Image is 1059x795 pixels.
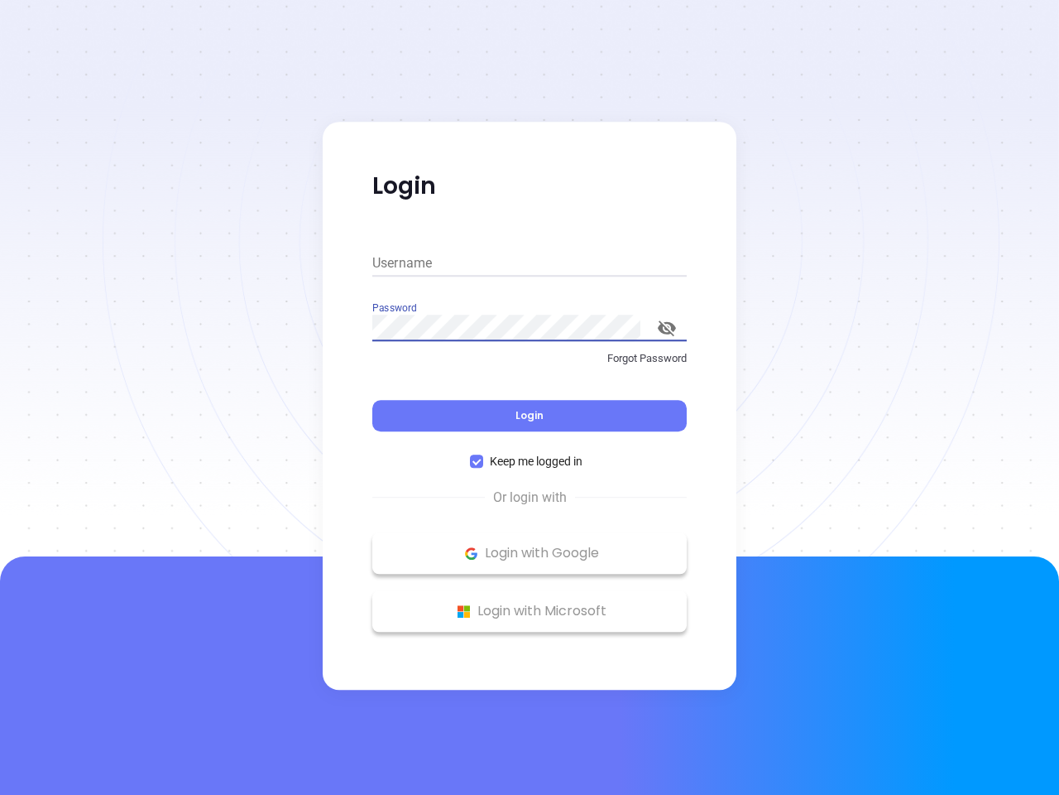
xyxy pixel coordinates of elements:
label: Password [372,303,416,313]
img: Microsoft Logo [453,601,474,622]
span: Keep me logged in [483,452,589,470]
p: Forgot Password [372,350,687,367]
img: Google Logo [461,543,482,564]
span: Or login with [485,488,575,508]
p: Login with Microsoft [381,599,678,624]
a: Forgot Password [372,350,687,380]
p: Login with Google [381,541,678,566]
button: toggle password visibility [647,308,687,348]
p: Login [372,171,687,201]
span: Login [515,408,544,422]
button: Microsoft Logo Login with Microsoft [372,590,687,632]
button: Google Logo Login with Google [372,532,687,574]
button: Login [372,400,687,431]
